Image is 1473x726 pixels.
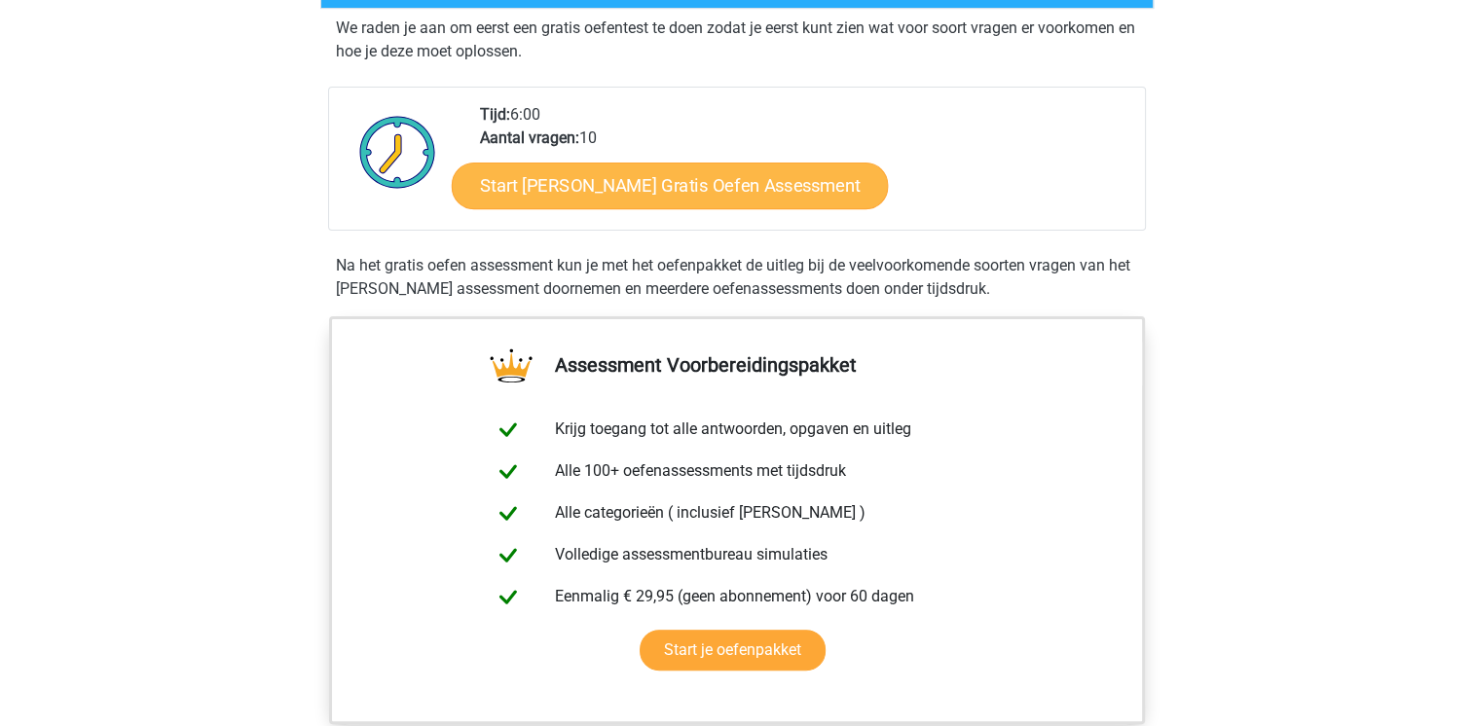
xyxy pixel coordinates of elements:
b: Tijd: [480,105,510,124]
a: Start je oefenpakket [640,630,826,671]
div: 6:00 10 [465,103,1144,230]
div: Na het gratis oefen assessment kun je met het oefenpakket de uitleg bij de veelvoorkomende soorte... [328,254,1146,301]
img: Klok [349,103,447,200]
p: We raden je aan om eerst een gratis oefentest te doen zodat je eerst kunt zien wat voor soort vra... [336,17,1138,63]
b: Aantal vragen: [480,128,579,147]
a: Start [PERSON_NAME] Gratis Oefen Assessment [452,163,889,209]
